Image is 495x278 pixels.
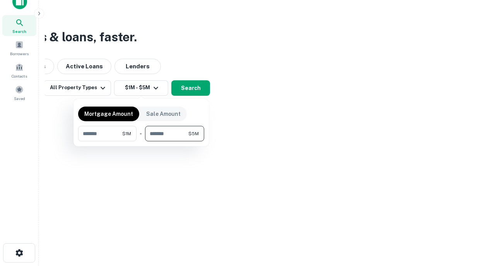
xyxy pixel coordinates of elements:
[456,216,495,253] iframe: Chat Widget
[146,110,181,118] p: Sale Amount
[188,130,199,137] span: $5M
[84,110,133,118] p: Mortgage Amount
[140,126,142,141] div: -
[122,130,131,137] span: $1M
